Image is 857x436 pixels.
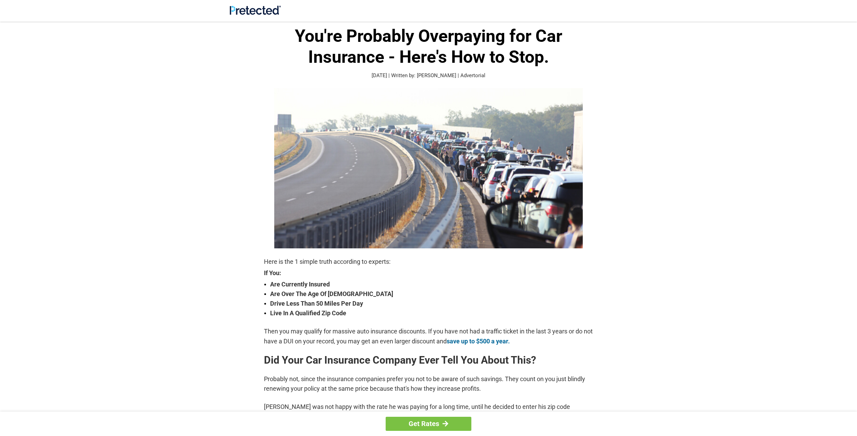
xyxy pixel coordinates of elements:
strong: Drive Less Than 50 Miles Per Day [270,299,593,308]
p: [PERSON_NAME] was not happy with the rate he was paying for a long time, until he decided to ente... [264,402,593,421]
h2: Did Your Car Insurance Company Ever Tell You About This? [264,355,593,366]
p: Probably not, since the insurance companies prefer you not to be aware of such savings. They coun... [264,374,593,393]
p: [DATE] | Written by: [PERSON_NAME] | Advertorial [264,72,593,80]
p: Then you may qualify for massive auto insurance discounts. If you have not had a traffic ticket i... [264,327,593,346]
h1: You're Probably Overpaying for Car Insurance - Here's How to Stop. [264,26,593,68]
strong: Are Over The Age Of [DEMOGRAPHIC_DATA] [270,289,593,299]
img: Site Logo [230,5,281,15]
strong: Are Currently Insured [270,280,593,289]
a: Get Rates [386,417,471,431]
p: Here is the 1 simple truth according to experts: [264,257,593,267]
strong: If You: [264,270,593,276]
a: save up to $500 a year. [447,338,510,345]
strong: Live In A Qualified Zip Code [270,308,593,318]
a: Site Logo [230,10,281,16]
